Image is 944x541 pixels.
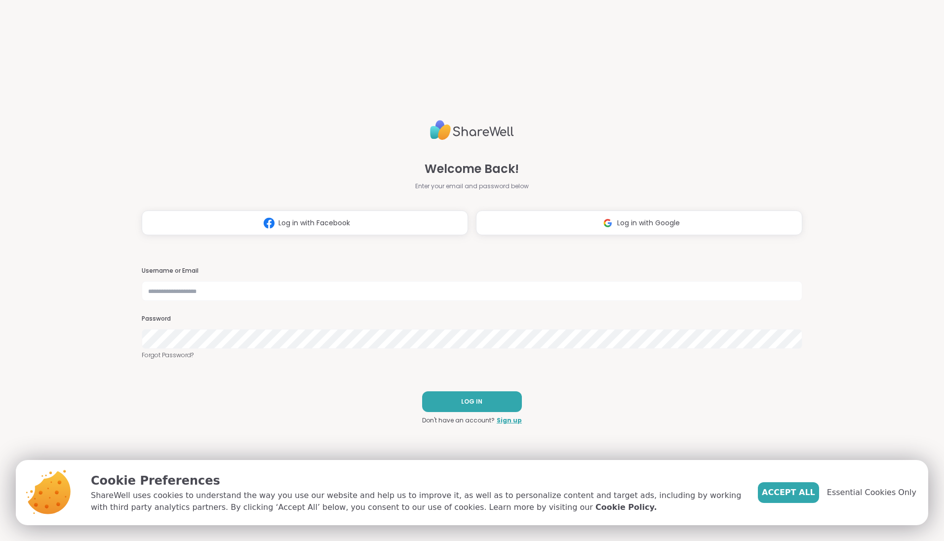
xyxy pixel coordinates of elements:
[461,397,482,406] span: LOG IN
[91,490,742,513] p: ShareWell uses cookies to understand the way you use our website and help us to improve it, as we...
[142,315,802,323] h3: Password
[617,218,680,228] span: Log in with Google
[422,391,522,412] button: LOG IN
[430,116,514,144] img: ShareWell Logo
[497,416,522,425] a: Sign up
[425,160,519,178] span: Welcome Back!
[595,501,657,513] a: Cookie Policy.
[278,218,350,228] span: Log in with Facebook
[142,351,802,360] a: Forgot Password?
[476,210,802,235] button: Log in with Google
[142,210,468,235] button: Log in with Facebook
[598,214,617,232] img: ShareWell Logomark
[415,182,529,191] span: Enter your email and password below
[260,214,278,232] img: ShareWell Logomark
[422,416,495,425] span: Don't have an account?
[827,487,916,499] span: Essential Cookies Only
[91,472,742,490] p: Cookie Preferences
[762,487,815,499] span: Accept All
[758,482,819,503] button: Accept All
[142,267,802,275] h3: Username or Email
